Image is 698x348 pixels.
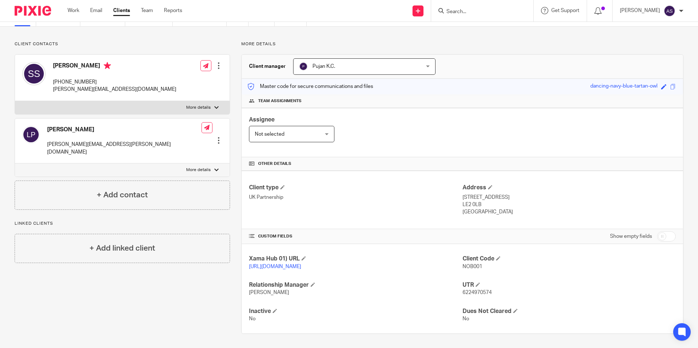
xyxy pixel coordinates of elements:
[164,7,182,14] a: Reports
[249,308,462,315] h4: Inactive
[53,86,176,93] p: [PERSON_NAME][EMAIL_ADDRESS][DOMAIN_NAME]
[664,5,675,17] img: svg%3E
[15,41,230,47] p: Client contacts
[299,62,308,71] img: svg%3E
[89,243,155,254] h4: + Add linked client
[463,194,676,201] p: [STREET_ADDRESS]
[249,255,462,263] h4: Xama Hub 01) URL
[463,290,492,295] span: 6224970574
[463,255,676,263] h4: Client Code
[47,141,202,156] p: [PERSON_NAME][EMAIL_ADDRESS][PERSON_NAME][DOMAIN_NAME]
[113,7,130,14] a: Clients
[97,189,148,201] h4: + Add contact
[22,62,46,85] img: svg%3E
[47,126,202,134] h4: [PERSON_NAME]
[15,221,230,227] p: Linked clients
[249,281,462,289] h4: Relationship Manager
[249,316,256,321] span: No
[249,184,462,192] h4: Client type
[620,7,660,14] p: [PERSON_NAME]
[53,78,176,86] p: [PHONE_NUMBER]
[463,281,676,289] h4: UTR
[249,233,462,239] h4: CUSTOM FIELDS
[610,233,652,240] label: Show empty fields
[141,7,153,14] a: Team
[68,7,79,14] a: Work
[186,167,211,173] p: More details
[463,201,676,208] p: LE2 0LB
[463,264,482,269] span: NOB001
[249,290,289,295] span: [PERSON_NAME]
[463,184,676,192] h4: Address
[249,117,275,123] span: Assignee
[247,83,373,90] p: Master code for secure communications and files
[551,8,579,13] span: Get Support
[258,98,302,104] span: Team assignments
[312,64,335,69] span: Pujan K.C.
[22,126,40,143] img: svg%3E
[186,105,211,111] p: More details
[249,194,462,201] p: UK Partnership
[104,62,111,69] i: Primary
[463,308,676,315] h4: Dues Not Cleared
[463,208,676,216] p: [GEOGRAPHIC_DATA]
[90,7,102,14] a: Email
[446,9,511,15] input: Search
[590,82,657,91] div: dancing-navy-blue-tartan-owl
[15,6,51,16] img: Pixie
[258,161,291,167] span: Other details
[241,41,683,47] p: More details
[249,63,286,70] h3: Client manager
[463,316,469,321] span: No
[249,264,301,269] a: [URL][DOMAIN_NAME]
[53,62,176,71] h4: [PERSON_NAME]
[255,132,284,137] span: Not selected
